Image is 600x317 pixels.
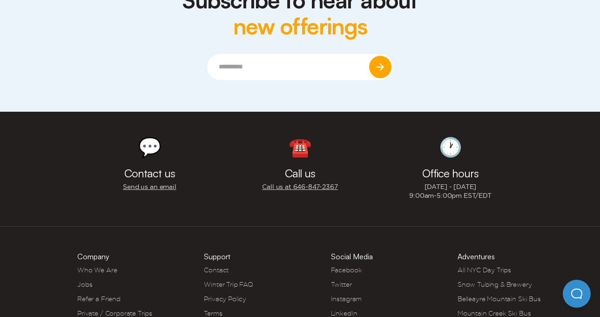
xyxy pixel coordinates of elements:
a: Privacy Policy [204,295,246,303]
h3: Support [204,253,230,260]
h3: Company [77,253,109,260]
a: Winter Trip FAQ [204,281,253,288]
a: Terms [204,310,222,317]
iframe: Help Scout Beacon - Open [563,280,591,308]
a: Contact [204,266,229,274]
div: ☎️ [289,138,312,156]
a: Who We Are [77,266,117,274]
div: 🕐 [439,138,462,156]
input: Submit [369,56,391,78]
a: LinkedIn [331,310,357,317]
h3: Adventures [458,253,495,260]
a: Facebook [331,266,362,274]
a: Twitter [331,281,352,288]
a: Refer a Friend [77,295,121,303]
span: new offerings [233,12,367,40]
h3: Social Media [331,253,373,260]
a: Jobs [77,281,92,288]
div: 💬 [138,138,162,156]
h3: Office hours [422,168,479,179]
a: Belleayre Mountain Ski Bus [458,295,541,303]
a: Instagram [331,295,362,303]
a: Mountain Creek Ski Bus [458,310,531,317]
a: Snow Tubing & Brewery [458,281,532,288]
h3: Contact us [124,168,175,179]
p: [DATE] - [DATE] 9:00am-5:00pm EST/EDT [409,182,492,200]
a: Call us at 646‍-847‍-2367 [262,182,337,191]
a: All NYC Day Trips [458,266,511,274]
a: Send us an email [123,182,176,191]
a: Private / Corporate Trips [77,310,152,317]
h3: Call us [285,168,315,179]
